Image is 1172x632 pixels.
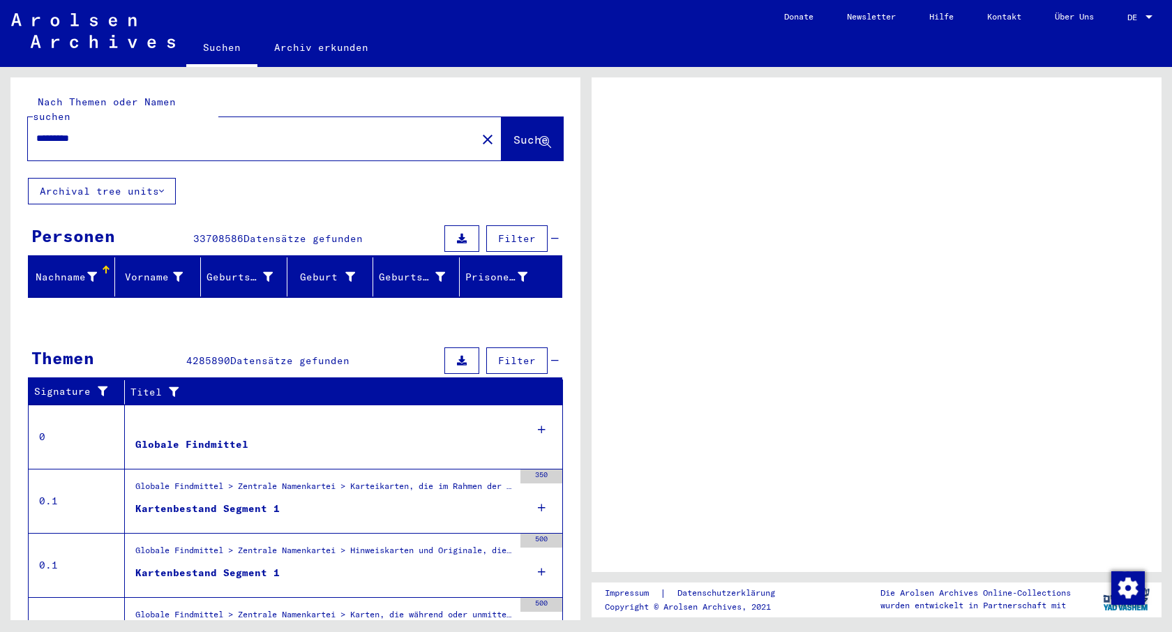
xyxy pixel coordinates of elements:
button: Archival tree units [28,178,176,204]
mat-header-cell: Nachname [29,257,115,296]
div: Prisoner # [465,270,528,285]
span: 33708586 [193,232,243,245]
span: Filter [498,232,536,245]
div: Personen [31,223,115,248]
mat-header-cell: Geburtsname [201,257,287,296]
button: Filter [486,225,548,252]
div: Titel [130,381,549,403]
a: Datenschutzerklärung [666,586,792,601]
a: Archiv erkunden [257,31,385,64]
div: Globale Findmittel > Zentrale Namenkartei > Karten, die während oder unmittelbar vor der sequenti... [135,608,513,628]
td: 0 [29,405,125,469]
div: Globale Findmittel [135,437,248,452]
div: Geburt‏ [293,266,373,288]
div: 500 [520,598,562,612]
div: 500 [520,534,562,548]
div: Geburtsdatum [379,266,463,288]
div: Geburtsdatum [379,270,445,285]
button: Filter [486,347,548,374]
a: Suchen [186,31,257,67]
div: Themen [31,345,94,370]
div: Nachname [34,270,97,285]
span: 4285890 [186,354,230,367]
div: Signature [34,381,128,403]
div: Nachname [34,266,114,288]
mat-icon: close [479,131,496,148]
p: wurden entwickelt in Partnerschaft mit [880,599,1071,612]
img: Zustimmung ändern [1111,571,1145,605]
img: Arolsen_neg.svg [11,13,175,48]
div: Vorname [121,270,183,285]
button: Clear [474,125,502,153]
a: Impressum [605,586,660,601]
div: Globale Findmittel > Zentrale Namenkartei > Hinweiskarten und Originale, die in T/D-Fällen aufgef... [135,544,513,564]
mat-header-cell: Geburt‏ [287,257,374,296]
div: Prisoner # [465,266,546,288]
div: Globale Findmittel > Zentrale Namenkartei > Karteikarten, die im Rahmen der sequentiellen Massend... [135,480,513,499]
img: yv_logo.png [1100,582,1152,617]
mat-header-cell: Prisoner # [460,257,562,296]
span: Datensätze gefunden [230,354,350,367]
div: Titel [130,385,535,400]
span: Suche [513,133,548,146]
div: Signature [34,384,114,399]
td: 0.1 [29,533,125,597]
div: | [605,586,792,601]
span: DE [1127,13,1143,22]
div: Geburtsname [206,266,290,288]
div: Zustimmung ändern [1111,571,1144,604]
span: Filter [498,354,536,367]
mat-header-cell: Vorname [115,257,202,296]
div: Geburtsname [206,270,273,285]
td: 0.1 [29,469,125,533]
button: Suche [502,117,563,160]
div: 350 [520,469,562,483]
span: Datensätze gefunden [243,232,363,245]
mat-header-cell: Geburtsdatum [373,257,460,296]
div: Kartenbestand Segment 1 [135,502,280,516]
div: Geburt‏ [293,270,356,285]
mat-label: Nach Themen oder Namen suchen [33,96,176,123]
p: Die Arolsen Archives Online-Collections [880,587,1071,599]
div: Vorname [121,266,201,288]
div: Kartenbestand Segment 1 [135,566,280,580]
p: Copyright © Arolsen Archives, 2021 [605,601,792,613]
